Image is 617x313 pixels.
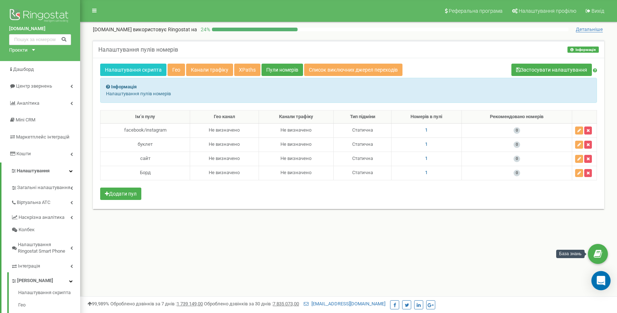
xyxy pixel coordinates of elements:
[576,27,603,32] span: Детальніше
[425,127,428,133] span: 1
[461,111,572,124] th: Рекомендовано номерів
[190,166,259,180] td: Не визначено
[514,127,520,134] span: 0
[197,26,212,33] p: 24 %
[19,214,64,221] span: Наскрізна аналітика
[304,301,385,306] a: [EMAIL_ADDRESS][DOMAIN_NAME]
[556,250,585,258] div: База знань
[449,8,503,14] span: Реферальна програма
[111,84,137,89] strong: Інформація
[9,25,71,32] a: [DOMAIN_NAME]
[100,188,141,200] button: Додати пул
[9,47,28,54] div: Проєкти
[334,152,392,166] td: Статична
[17,100,39,106] span: Аналiтика
[519,8,576,14] span: Налаштування профілю
[19,226,35,233] span: Колбек
[168,64,185,76] a: Гео
[592,8,604,14] span: Вихід
[11,258,80,273] a: Інтеграція
[514,156,520,162] span: 0
[334,123,392,137] td: Статична
[334,166,392,180] td: Статична
[514,170,520,176] span: 0
[103,141,187,148] div: буклет
[392,111,461,124] th: Номерів в пулі
[425,156,428,161] span: 1
[177,301,203,306] u: 1 739 149,00
[259,123,333,137] td: Не визначено
[18,263,40,270] span: Інтеграція
[204,301,299,306] span: Оброблено дзвінків за 30 днів :
[13,67,34,72] span: Дашборд
[190,152,259,166] td: Не визначено
[9,7,71,25] img: Ringostat logo
[190,123,259,137] td: Не визначено
[17,184,70,191] span: Загальні налаштування
[567,47,599,53] button: Інформація
[16,134,70,140] span: Маркетплейс інтеграцій
[103,169,187,176] div: Борд
[17,277,53,284] span: [PERSON_NAME]
[259,152,333,166] td: Не визначено
[234,64,260,76] a: XPaths
[514,141,520,148] span: 0
[16,83,52,89] span: Центр звернень
[11,194,80,209] a: Віртуальна АТС
[425,141,428,147] span: 1
[11,209,80,224] a: Наскрізна аналітика
[17,199,50,206] span: Віртуальна АТС
[103,155,187,162] div: сайт
[190,111,259,124] th: Гео канал
[425,170,428,175] span: 1
[11,272,80,287] a: [PERSON_NAME]
[259,137,333,152] td: Не визначено
[1,162,80,180] a: Налаштування
[304,64,402,76] a: Список виключних джерел переходів
[11,224,80,236] a: Колбек
[334,111,392,124] th: Тип підміни
[106,91,591,97] p: Налаштування пулів номерів
[186,64,233,76] a: Канали трафіку
[103,127,187,134] div: facebook/instagram
[190,137,259,152] td: Не визначено
[592,271,611,290] div: Open Intercom Messenger
[100,64,166,76] a: Налаштування скрипта
[259,111,333,124] th: Канали трафіку
[93,26,197,33] p: [DOMAIN_NAME]
[18,241,70,255] span: Налаштування Ringostat Smart Phone
[16,117,35,123] span: Mini CRM
[17,168,50,173] span: Налаштування
[334,137,392,152] td: Статична
[9,34,71,45] input: Пошук за номером
[87,301,109,306] span: 99,989%
[11,236,80,258] a: Налаштування Ringostat Smart Phone
[511,64,592,76] button: Застосувати налаштування
[101,111,190,124] th: Ім‘я пулу
[98,47,178,53] h5: Налаштування пулів номерів
[133,27,197,32] span: використовує Ringostat на
[11,179,80,194] a: Загальні налаштування
[262,64,303,76] a: Пули номерів
[110,301,203,306] span: Оброблено дзвінків за 7 днів :
[18,298,80,312] a: Гео
[18,289,80,298] a: Налаштування скрипта
[273,301,299,306] u: 7 835 073,00
[259,166,333,180] td: Не визначено
[16,151,31,156] span: Кошти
